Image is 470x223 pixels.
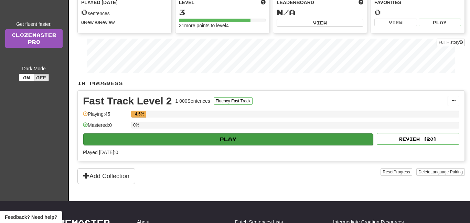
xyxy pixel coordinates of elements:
[277,19,363,27] button: View
[437,39,465,46] button: Full History
[96,20,99,25] strong: 0
[81,20,84,25] strong: 0
[83,96,172,106] div: Fast Track Level 2
[34,74,49,81] button: Off
[430,170,463,174] span: Language Pairing
[277,7,296,17] span: N/A
[377,133,459,145] button: Review (20)
[5,65,63,72] div: Dark Mode
[77,80,465,87] p: In Progress
[81,7,88,17] span: 0
[81,8,168,17] div: sentences
[5,21,63,28] div: Get fluent faster.
[214,97,253,105] button: Fluency Fast Track
[19,74,34,81] button: On
[179,22,266,29] div: 31 more points to level 4
[83,150,118,155] span: Played [DATE]: 0
[381,168,412,176] button: ResetProgress
[81,19,168,26] div: New / Review
[416,168,465,176] button: DeleteLanguage Pairing
[374,19,417,26] button: View
[5,29,63,48] a: ClozemasterPro
[175,98,210,104] div: 1 000 Sentences
[179,8,266,17] div: 3
[83,111,128,122] div: Playing: 45
[394,170,410,174] span: Progress
[419,19,461,26] button: Play
[374,8,461,17] div: 0
[5,214,57,221] span: Open feedback widget
[133,111,146,118] div: 4.5%
[83,122,128,133] div: Mastered: 0
[77,168,135,184] button: Add Collection
[83,133,373,145] button: Play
